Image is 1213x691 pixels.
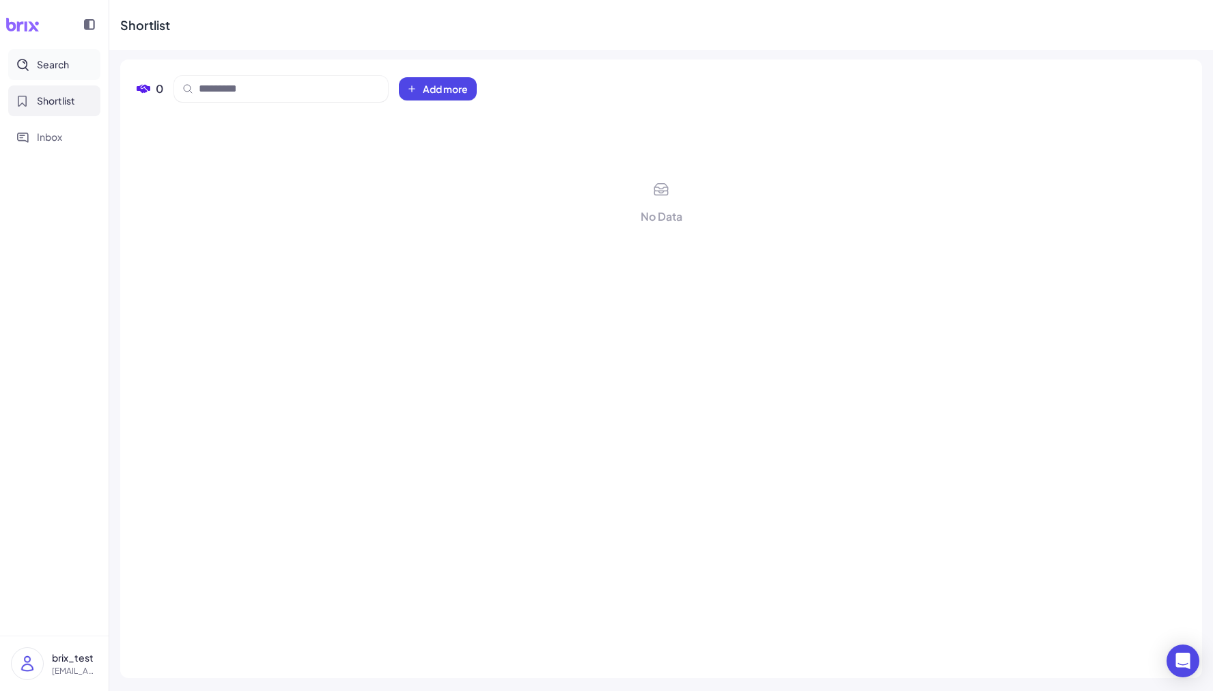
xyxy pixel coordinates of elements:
[1167,645,1199,677] div: Open Intercom Messenger
[399,77,477,100] button: Add more
[52,651,98,665] p: brix_test
[37,94,75,108] span: Shortlist
[120,16,170,34] div: Shortlist
[156,81,163,97] span: 0
[641,208,682,225] div: No Data
[8,49,100,80] button: Search
[8,85,100,116] button: Shortlist
[8,122,100,152] button: Inbox
[37,130,62,144] span: Inbox
[52,665,98,677] p: [EMAIL_ADDRESS][DOMAIN_NAME]
[423,82,468,96] span: Add more
[12,648,43,679] img: user_logo.png
[37,57,69,72] span: Search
